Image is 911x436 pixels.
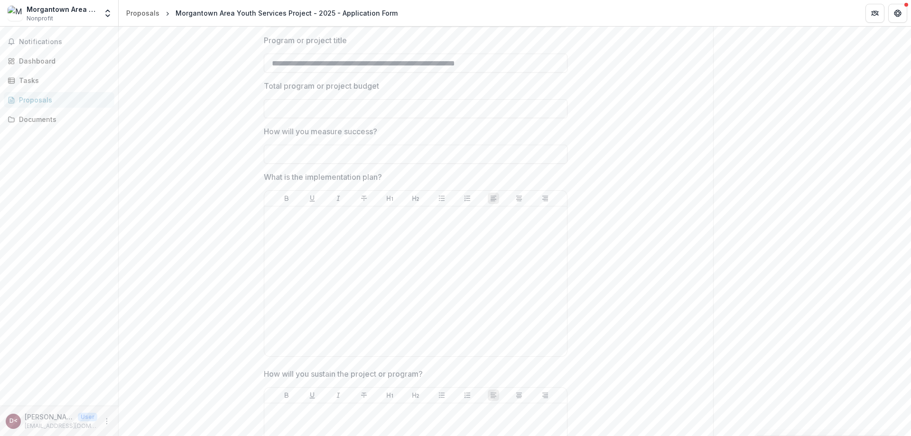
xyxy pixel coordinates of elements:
button: Get Help [888,4,907,23]
span: Notifications [19,38,111,46]
div: Proposals [126,8,159,18]
img: Morgantown Area Youth Services Project [8,6,23,21]
button: Italicize [333,390,344,401]
p: How will you measure success? [264,126,377,137]
button: Open entity switcher [101,4,114,23]
button: Align Center [513,390,525,401]
button: Ordered List [462,390,473,401]
button: Strike [358,193,370,204]
a: Tasks [4,73,114,88]
button: Heading 1 [384,390,396,401]
div: Dashboard [19,56,107,66]
button: Align Right [539,390,551,401]
p: What is the implementation plan? [264,171,382,183]
button: Align Left [488,193,499,204]
div: Danny Trejo <maysp160@gmail.com> [9,418,18,424]
div: Morgantown Area Youth Services Project - 2025 - Application Form [176,8,398,18]
p: [PERSON_NAME] <[EMAIL_ADDRESS][DOMAIN_NAME]> [25,412,74,422]
p: User [78,413,97,421]
button: Bold [281,390,292,401]
button: Heading 2 [410,193,421,204]
button: Strike [358,390,370,401]
p: Program or project title [264,35,347,46]
div: Morgantown Area Youth Services Project [27,4,97,14]
button: Underline [307,390,318,401]
button: Notifications [4,34,114,49]
nav: breadcrumb [122,6,401,20]
a: Dashboard [4,53,114,69]
p: Total program or project budget [264,80,379,92]
button: Italicize [333,193,344,204]
div: Proposals [19,95,107,105]
div: Tasks [19,75,107,85]
button: More [101,416,112,427]
button: Align Left [488,390,499,401]
button: Bold [281,193,292,204]
button: Heading 1 [384,193,396,204]
button: Partners [865,4,884,23]
a: Proposals [4,92,114,108]
a: Proposals [122,6,163,20]
button: Ordered List [462,193,473,204]
span: Nonprofit [27,14,53,23]
button: Bullet List [436,390,447,401]
button: Align Right [539,193,551,204]
button: Underline [307,193,318,204]
p: How will you sustain the project or program? [264,368,423,380]
button: Bullet List [436,193,447,204]
button: Align Center [513,193,525,204]
button: Heading 2 [410,390,421,401]
p: [EMAIL_ADDRESS][DOMAIN_NAME] [25,422,97,430]
div: Documents [19,114,107,124]
a: Documents [4,111,114,127]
